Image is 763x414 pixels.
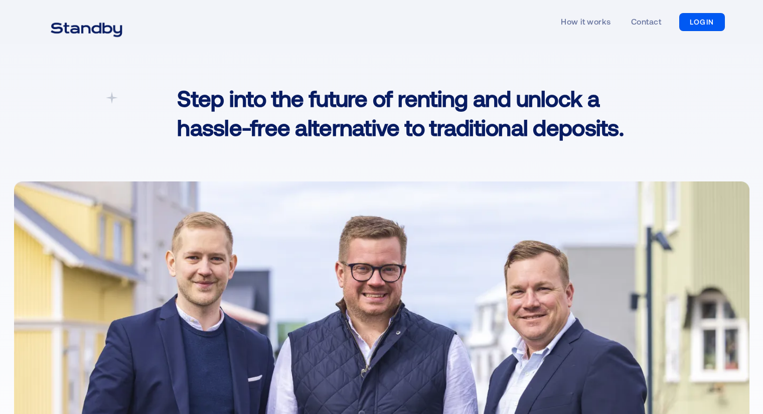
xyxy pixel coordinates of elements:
[679,13,725,31] a: LOGIN
[38,16,135,28] a: home
[177,84,647,141] h1: Step into the future of renting and unlock a hassle-free alternative to traditional deposits.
